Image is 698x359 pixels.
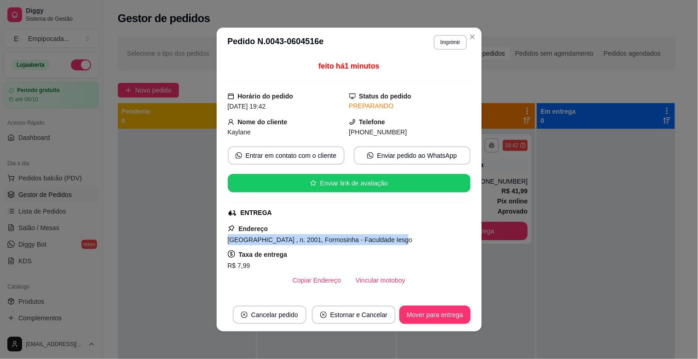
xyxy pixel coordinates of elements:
h3: Pedido N. 0043-0604516e [228,35,324,50]
span: close-circle [241,312,248,318]
button: Copiar Endereço [285,271,348,290]
span: whats-app [236,152,242,159]
strong: Horário do pedido [238,93,294,100]
div: ENTREGA [241,208,272,218]
span: dollar [228,250,235,258]
button: whats-appEntrar em contato com o cliente [228,146,345,165]
span: user [228,119,234,125]
div: PREPARANDO [349,101,471,111]
button: Vincular motoboy [348,271,413,290]
strong: Taxa de entrega [239,251,288,258]
button: Imprimir [434,35,467,50]
span: [GEOGRAPHIC_DATA] , n. 2001, Formosinha - Faculdade Iesgo [228,236,413,243]
span: star [310,180,317,186]
span: R$ 7,99 [228,262,250,269]
span: calendar [228,93,234,99]
button: close-circleEstornar e Cancelar [312,306,396,324]
span: pushpin [228,225,235,232]
strong: Telefone [359,118,386,126]
button: starEnviar link de avaliação [228,174,471,192]
button: close-circleCancelar pedido [233,306,306,324]
span: whats-app [367,152,374,159]
span: desktop [349,93,356,99]
strong: Nome do cliente [238,118,288,126]
span: Kaylane [228,128,251,136]
strong: Status do pedido [359,93,412,100]
button: whats-appEnviar pedido ao WhatsApp [354,146,471,165]
span: feito há 1 minutos [318,62,379,70]
span: [DATE] 19:42 [228,103,266,110]
strong: Endereço [239,225,268,232]
span: phone [349,119,356,125]
button: Close [465,29,480,44]
button: Mover para entrega [399,306,470,324]
span: [PHONE_NUMBER] [349,128,407,136]
span: close-circle [320,312,327,318]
